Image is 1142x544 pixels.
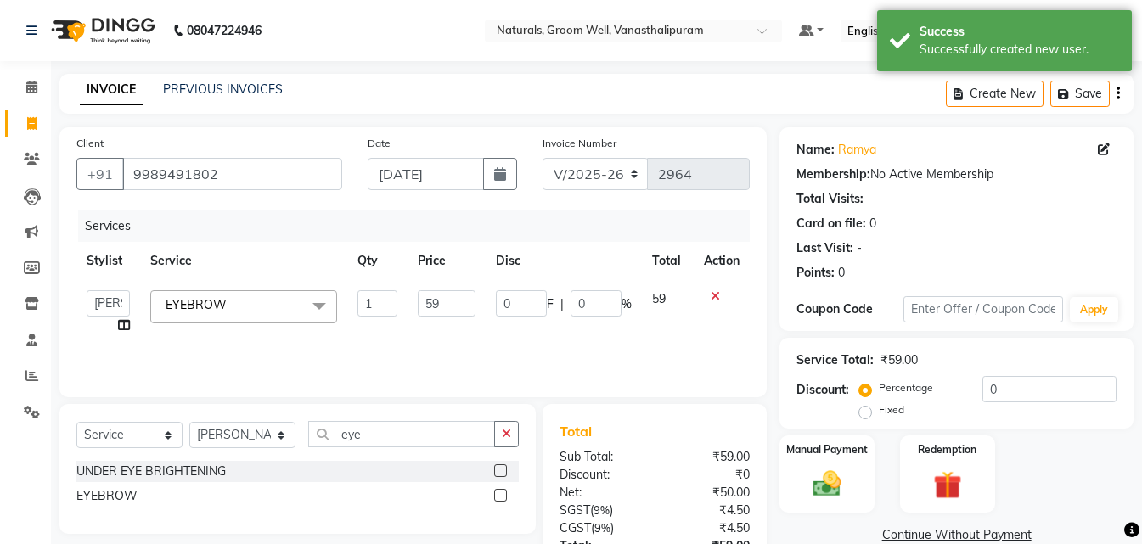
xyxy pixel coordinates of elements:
div: Discount: [547,466,655,484]
img: logo [43,7,160,54]
input: Enter Offer / Coupon Code [903,296,1063,322]
div: Points: [796,264,835,282]
div: Success [920,23,1119,41]
span: % [622,295,632,313]
img: _gift.svg [925,468,970,502]
div: Coupon Code [796,300,903,318]
div: Discount: [796,381,849,399]
span: 9% [594,521,610,535]
div: Services [78,210,762,242]
div: EYEBROW [76,487,138,505]
label: Redemption [918,442,976,457]
span: 59 [652,291,666,306]
div: UNDER EYE BRIGHTENING [76,463,226,480]
span: Total [560,423,599,440]
th: Disc [486,242,642,280]
div: Membership: [796,165,870,183]
div: - [857,239,862,257]
a: PREVIOUS INVOICES [163,81,283,97]
div: ₹50.00 [655,484,762,502]
span: CGST [560,520,591,536]
div: 0 [869,215,876,233]
a: x [227,297,234,312]
div: ₹0 [655,466,762,484]
input: Search by Name/Mobile/Email/Code [122,158,342,190]
div: Service Total: [796,351,874,369]
label: Client [76,136,104,151]
div: ₹4.50 [655,502,762,519]
div: No Active Membership [796,165,1117,183]
label: Manual Payment [786,442,868,457]
a: INVOICE [80,75,143,105]
label: Date [368,136,391,151]
div: Successfully created new user. [920,41,1119,59]
a: Continue Without Payment [783,526,1130,544]
div: 0 [838,264,845,282]
input: Search or Scan [308,421,495,447]
span: EYEBROW [166,297,227,312]
div: Last Visit: [796,239,853,257]
div: ( ) [547,519,655,537]
label: Invoice Number [543,136,616,151]
th: Action [694,242,750,280]
button: Create New [946,81,1044,107]
th: Total [642,242,694,280]
th: Price [408,242,486,280]
span: | [560,295,564,313]
button: Apply [1070,297,1118,322]
th: Qty [347,242,408,280]
span: 9% [594,503,610,517]
a: Ramya [838,141,876,159]
button: +91 [76,158,124,190]
label: Percentage [879,380,933,395]
div: Card on file: [796,215,866,233]
div: Name: [796,141,835,159]
img: _cash.svg [804,468,850,500]
label: Fixed [879,402,904,418]
div: Net: [547,484,655,502]
div: Sub Total: [547,448,655,466]
button: Save [1050,81,1110,107]
b: 08047224946 [187,7,262,54]
div: ( ) [547,502,655,519]
div: ₹59.00 [655,448,762,466]
span: F [547,295,554,313]
div: ₹4.50 [655,519,762,537]
th: Stylist [76,242,140,280]
div: Total Visits: [796,190,864,208]
th: Service [140,242,347,280]
div: ₹59.00 [880,351,918,369]
span: SGST [560,502,590,518]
